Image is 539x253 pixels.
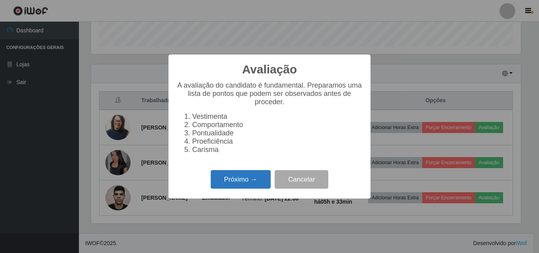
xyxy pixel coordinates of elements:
[211,170,271,189] button: Próximo →
[242,62,297,77] h2: Avaliação
[275,170,328,189] button: Cancelar
[176,81,363,106] p: A avaliação do candidato é fundamental. Preparamos uma lista de pontos que podem ser observados a...
[192,112,363,121] li: Vestimenta
[192,121,363,129] li: Comportamento
[192,146,363,154] li: Carisma
[192,137,363,146] li: Proeficiência
[192,129,363,137] li: Pontualidade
